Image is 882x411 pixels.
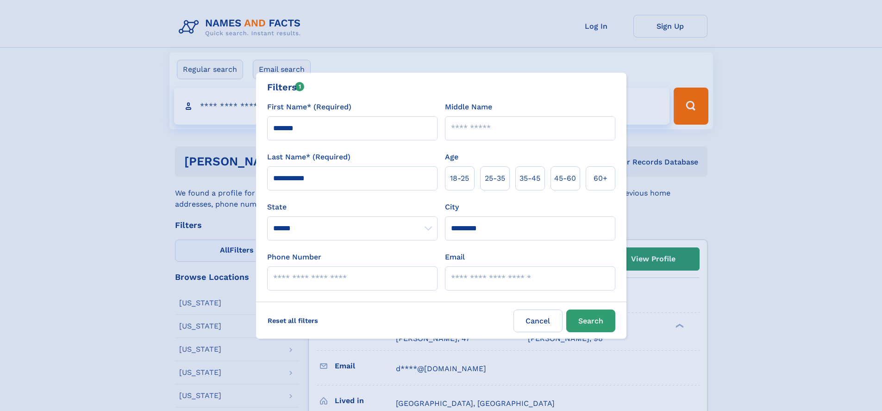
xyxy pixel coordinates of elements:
[267,202,438,213] label: State
[445,152,458,163] label: Age
[445,252,465,263] label: Email
[450,173,469,184] span: 18‑25
[267,252,321,263] label: Phone Number
[519,173,540,184] span: 35‑45
[267,152,350,163] label: Last Name* (Required)
[566,310,615,332] button: Search
[445,202,459,213] label: City
[267,80,305,94] div: Filters
[554,173,576,184] span: 45‑60
[513,310,563,332] label: Cancel
[267,101,351,113] label: First Name* (Required)
[594,173,607,184] span: 60+
[445,101,492,113] label: Middle Name
[262,310,324,332] label: Reset all filters
[485,173,505,184] span: 25‑35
